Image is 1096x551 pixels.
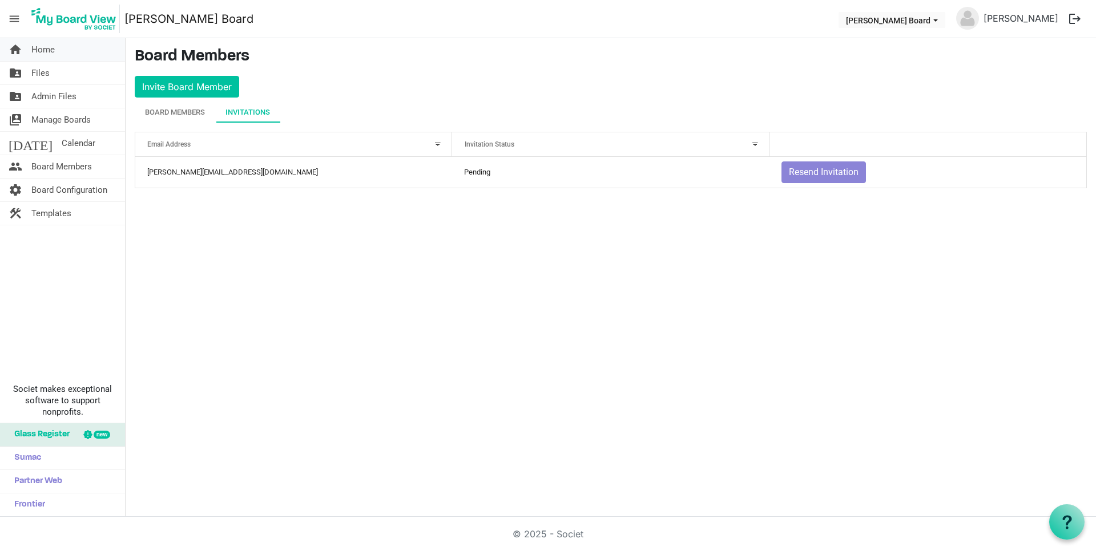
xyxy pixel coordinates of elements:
span: Files [31,62,50,84]
span: settings [9,179,22,201]
span: Sumac [9,447,41,469]
a: My Board View Logo [28,5,124,33]
span: Invitation Status [465,140,514,148]
span: Board Configuration [31,179,107,201]
button: Griselda Board dropdownbutton [839,12,945,28]
span: folder_shared [9,85,22,108]
span: Frontier [9,493,45,516]
span: people [9,155,22,178]
span: Societ makes exceptional software to support nonprofits. [5,383,120,418]
div: new [94,431,110,439]
img: no-profile-picture.svg [956,7,979,30]
td: Pending column header Invitation Status [452,157,769,188]
span: Templates [31,202,71,225]
td: ms.lalonde@proton.me column header Email Address [135,157,452,188]
span: Glass Register [9,423,70,446]
span: construction [9,202,22,225]
span: Calendar [62,132,95,155]
div: Board Members [145,107,205,118]
button: Resend Invitation [781,161,866,183]
button: logout [1063,7,1087,31]
span: menu [3,8,25,30]
span: Home [31,38,55,61]
span: folder_shared [9,62,22,84]
a: [PERSON_NAME] [979,7,1063,30]
span: home [9,38,22,61]
span: Manage Boards [31,108,91,131]
span: Partner Web [9,470,62,493]
a: © 2025 - Societ [513,528,583,540]
img: My Board View Logo [28,5,120,33]
span: [DATE] [9,132,53,155]
span: Board Members [31,155,92,178]
span: Admin Files [31,85,76,108]
button: Invite Board Member [135,76,239,98]
span: switch_account [9,108,22,131]
td: Resend Invitation is template cell column header [769,157,1086,188]
div: tab-header [135,102,1087,123]
h3: Board Members [135,47,1087,67]
div: Invitations [225,107,270,118]
span: Email Address [147,140,191,148]
a: [PERSON_NAME] Board [124,7,253,30]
